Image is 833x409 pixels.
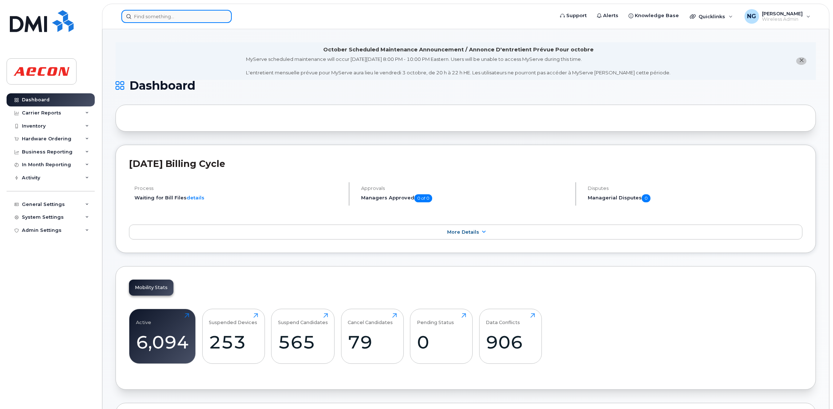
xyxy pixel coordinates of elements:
[136,331,189,353] div: 6,094
[348,313,393,325] div: Cancel Candidates
[486,331,535,353] div: 906
[642,194,650,202] span: 0
[417,313,454,325] div: Pending Status
[486,313,535,360] a: Data Conflicts906
[136,313,151,325] div: Active
[486,313,520,325] div: Data Conflicts
[417,331,466,353] div: 0
[414,194,432,202] span: 0 of 0
[134,194,343,201] li: Waiting for Bill Files
[417,313,466,360] a: Pending Status0
[129,158,802,169] h2: [DATE] Billing Cycle
[136,313,189,360] a: Active6,094
[246,56,670,76] div: MyServe scheduled maintenance will occur [DATE][DATE] 8:00 PM - 10:00 PM Eastern. Users will be u...
[348,313,397,360] a: Cancel Candidates79
[278,331,328,353] div: 565
[209,331,258,353] div: 253
[361,194,569,202] h5: Managers Approved
[588,194,802,202] h5: Managerial Disputes
[323,46,594,54] div: October Scheduled Maintenance Announcement / Annonce D'entretient Prévue Pour octobre
[187,195,204,200] a: details
[134,186,343,191] h4: Process
[447,229,479,235] span: More Details
[361,186,569,191] h4: Approvals
[348,331,397,353] div: 79
[129,80,195,91] span: Dashboard
[278,313,328,360] a: Suspend Candidates565
[209,313,258,360] a: Suspended Devices253
[588,186,802,191] h4: Disputes
[278,313,328,325] div: Suspend Candidates
[796,57,806,65] button: close notification
[209,313,257,325] div: Suspended Devices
